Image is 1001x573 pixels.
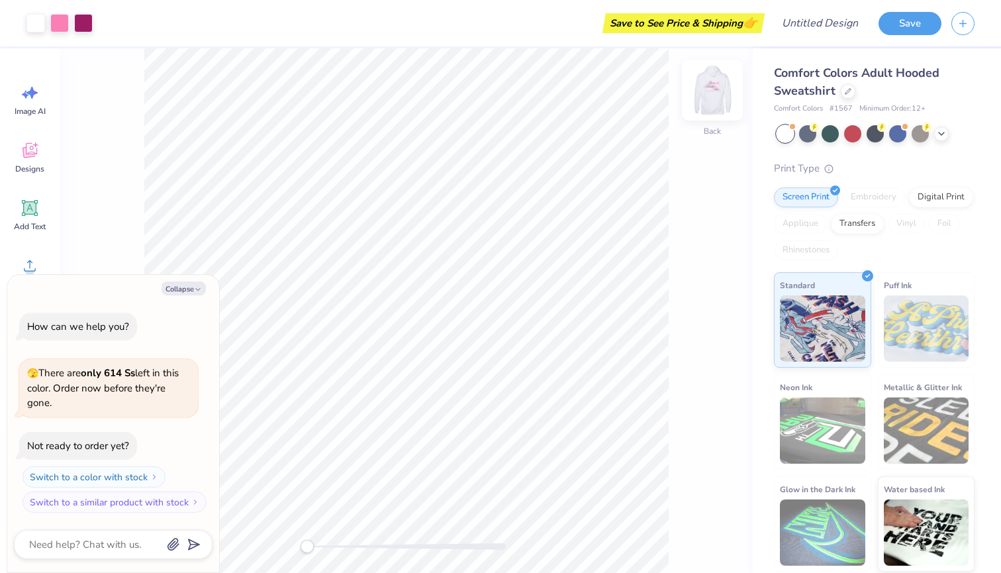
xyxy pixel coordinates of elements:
div: Vinyl [888,214,925,234]
button: Collapse [162,282,206,295]
div: Save to See Price & Shipping [606,13,761,33]
img: Switch to a similar product with stock [191,498,199,506]
span: # 1567 [830,103,853,115]
div: Transfers [831,214,884,234]
img: Puff Ink [884,295,969,362]
img: Neon Ink [780,397,865,464]
span: Image AI [15,106,46,117]
span: Comfort Colors Adult Hooded Sweatshirt [774,65,939,99]
img: Metallic & Glitter Ink [884,397,969,464]
img: Water based Ink [884,499,969,566]
div: How can we help you? [27,320,129,333]
span: Water based Ink [884,482,945,496]
span: Puff Ink [884,278,912,292]
span: Standard [780,278,815,292]
span: Neon Ink [780,380,812,394]
div: Not ready to order yet? [27,439,129,452]
img: Glow in the Dark Ink [780,499,865,566]
span: Glow in the Dark Ink [780,482,855,496]
strong: only 614 Ss [81,366,135,380]
div: Digital Print [909,187,973,207]
button: Switch to a color with stock [23,466,166,488]
span: Metallic & Glitter Ink [884,380,962,394]
img: Switch to a color with stock [150,473,158,481]
div: Rhinestones [774,240,838,260]
div: Foil [929,214,960,234]
div: Accessibility label [301,540,314,553]
div: Embroidery [842,187,905,207]
img: Standard [780,295,865,362]
input: Untitled Design [771,10,869,36]
span: 👉 [743,15,757,30]
span: Minimum Order: 12 + [859,103,926,115]
span: There are left in this color. Order now before they're gone. [27,366,179,409]
div: Print Type [774,161,975,176]
span: Comfort Colors [774,103,823,115]
img: Back [686,64,739,117]
button: Save [879,12,941,35]
span: 🫣 [27,367,38,380]
span: Designs [15,164,44,174]
div: Screen Print [774,187,838,207]
span: Add Text [14,221,46,232]
div: Back [704,125,721,137]
div: Applique [774,214,827,234]
button: Switch to a similar product with stock [23,492,207,513]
